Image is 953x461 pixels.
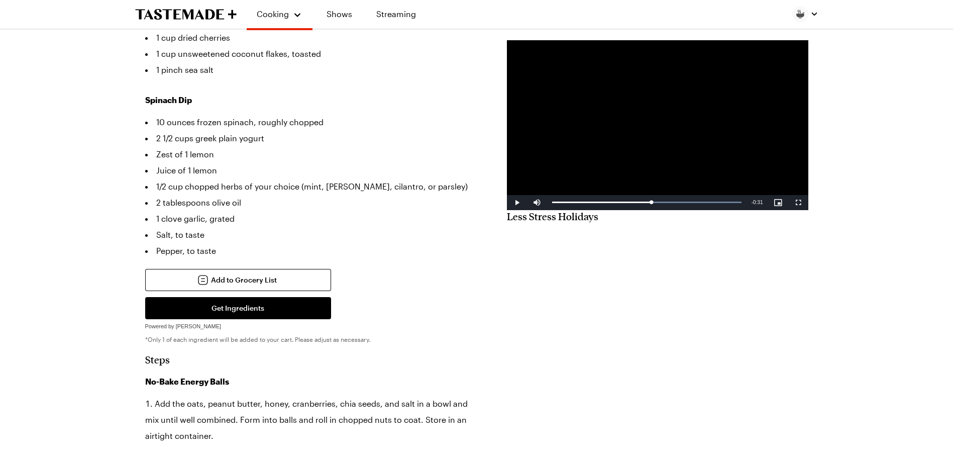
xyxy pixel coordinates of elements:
[768,195,788,210] button: Picture-in-Picture
[507,195,527,210] button: Play
[145,114,477,130] li: 10 ounces frozen spinach, roughly chopped
[145,227,477,243] li: Salt, to taste
[792,6,808,22] img: Profile picture
[145,94,477,106] h3: Spinach Dip
[145,211,477,227] li: 1 clove garlic, grated
[507,210,808,222] h2: Less Stress Holidays
[145,195,477,211] li: 2 tablespoons olive oil
[507,40,808,210] video-js: Video Player
[145,46,477,62] li: 1 cup unsweetened coconut flakes, toasted
[145,146,477,162] li: Zest of 1 lemon
[145,297,331,319] button: Get Ingredients
[145,30,477,46] li: 1 cup dried cherries
[145,376,477,388] h3: No-Bake Energy Balls
[145,320,222,330] a: Powered by [PERSON_NAME]
[145,62,477,78] li: 1 pinch sea salt
[145,243,477,259] li: Pepper, to taste
[145,353,477,365] h2: Steps
[257,4,302,24] button: Cooking
[753,200,763,205] span: 0:31
[552,202,742,203] div: Progress Bar
[145,178,477,195] li: 1/2 cup chopped herbs of your choice (mint, [PERSON_NAME], cilantro, or parsley)
[135,9,237,20] a: To Tastemade Home Page
[145,335,477,343] p: *Only 1 of each ingredient will be added to your cart. Please adjust as necessary.
[145,130,477,146] li: 2 1/2 cups greek plain yogurt
[145,323,222,329] span: Powered by [PERSON_NAME]
[257,9,289,19] span: Cooking
[145,396,477,444] li: Add the oats, peanut butter, honey, cranberries, chia seeds, and salt in a bowl and mix until wel...
[211,275,277,285] span: Add to Grocery List
[145,162,477,178] li: Juice of 1 lemon
[788,195,808,210] button: Fullscreen
[527,195,547,210] button: Mute
[792,6,818,22] button: Profile picture
[752,200,753,205] span: -
[145,269,331,291] button: Add to Grocery List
